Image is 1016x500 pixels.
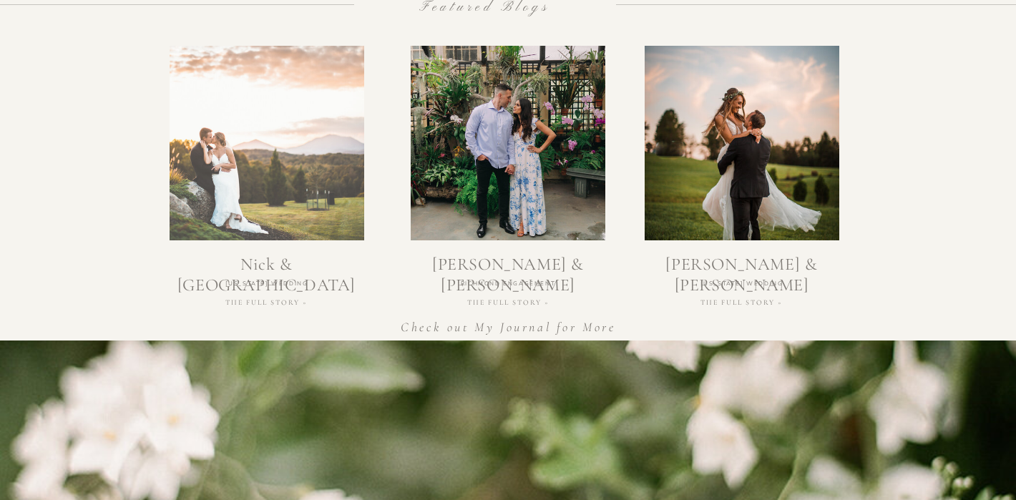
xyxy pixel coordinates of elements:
h3: [US_STATE] Wedding [170,279,363,289]
a: [PERSON_NAME] & [PERSON_NAME] [643,255,839,274]
a: The Full Story » [411,298,605,315]
a: The Full Story » [645,298,839,315]
a: The Full Story » [170,298,364,315]
h3: Richmond Engagement [411,279,605,289]
a: Nick & [GEOGRAPHIC_DATA] [168,255,364,274]
a: [PERSON_NAME] & [PERSON_NAME] [410,255,606,274]
h3: [US_STATE] Wedding [645,279,839,289]
a: Check out My Journal for More [270,315,747,338]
